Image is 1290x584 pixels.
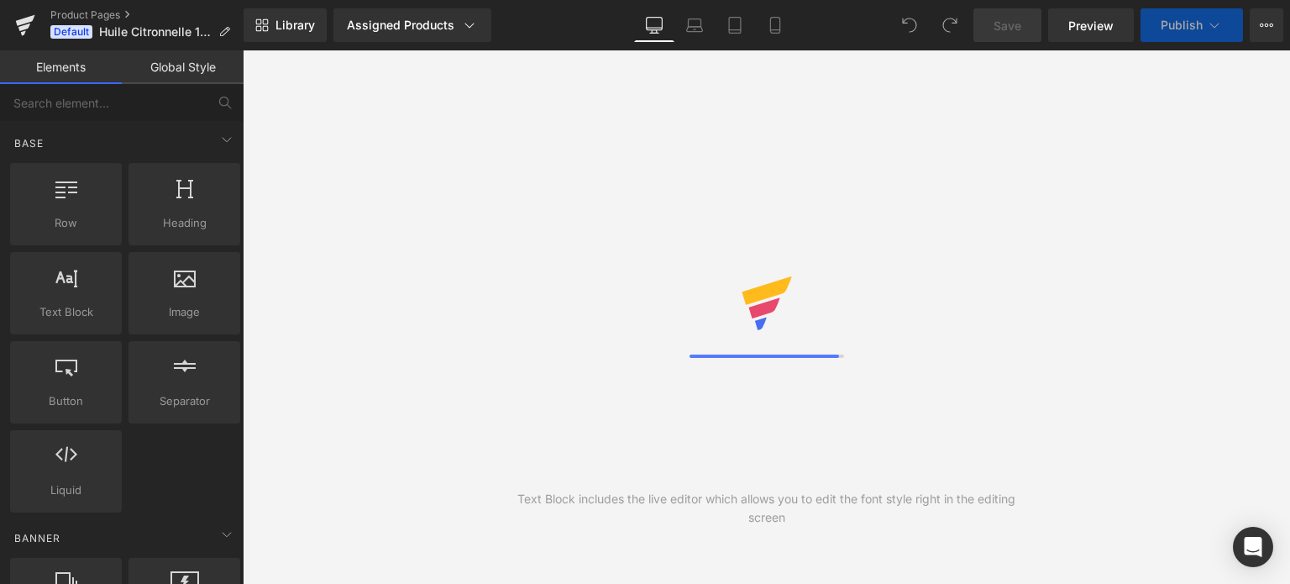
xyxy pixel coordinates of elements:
span: Publish [1161,18,1203,32]
a: Desktop [634,8,674,42]
span: Row [15,214,117,232]
span: Default [50,25,92,39]
a: Mobile [755,8,795,42]
button: Publish [1141,8,1243,42]
div: Assigned Products [347,17,478,34]
span: Button [15,392,117,410]
span: Liquid [15,481,117,499]
span: Separator [134,392,235,410]
span: Image [134,303,235,321]
a: Laptop [674,8,715,42]
span: Text Block [15,303,117,321]
span: Banner [13,530,62,546]
button: Redo [933,8,967,42]
button: Undo [893,8,926,42]
span: Huile Citronnelle 100% Naturelle Pure [99,25,212,39]
span: Library [275,18,315,33]
button: More [1250,8,1283,42]
span: Heading [134,214,235,232]
div: Text Block includes the live editor which allows you to edit the font style right in the editing ... [505,490,1029,527]
span: Save [994,17,1021,34]
div: Open Intercom Messenger [1233,527,1273,567]
a: New Library [244,8,327,42]
a: Global Style [122,50,244,84]
span: Preview [1068,17,1114,34]
span: Base [13,135,45,151]
a: Tablet [715,8,755,42]
a: Product Pages [50,8,244,22]
a: Preview [1048,8,1134,42]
